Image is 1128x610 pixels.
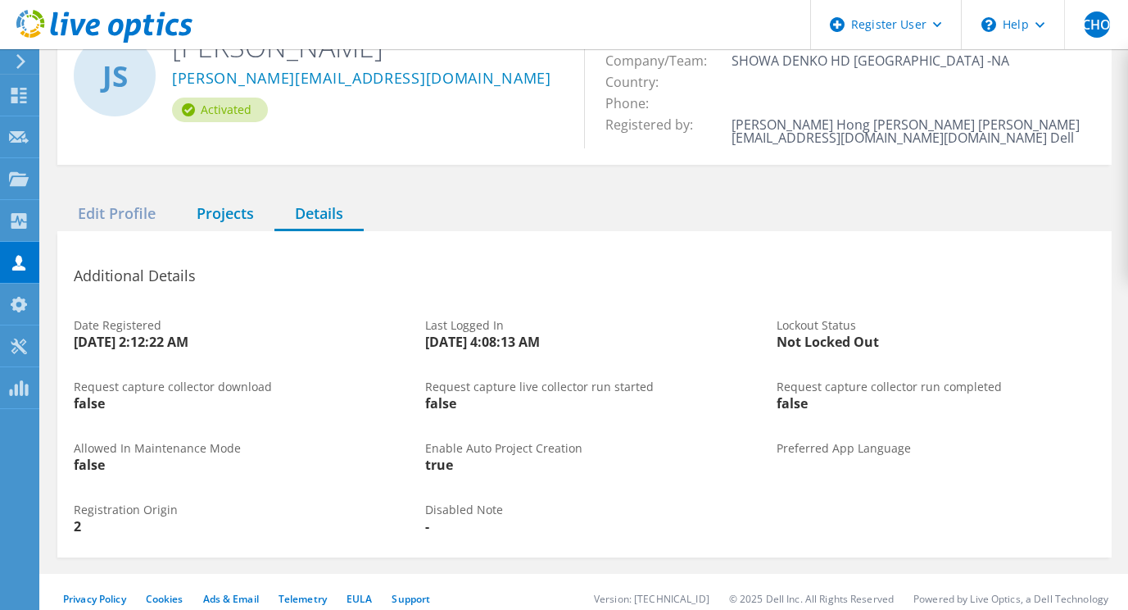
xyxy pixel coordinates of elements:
li: Version: [TECHNICAL_ID] [594,592,709,606]
svg: \n [981,17,996,32]
div: [DATE] 2:12:22 AM [74,335,392,348]
td: [PERSON_NAME] Hong [PERSON_NAME] [PERSON_NAME][EMAIL_ADDRESS][DOMAIN_NAME][DOMAIN_NAME] Dell [727,114,1094,148]
div: false [425,397,744,410]
a: Cookies [146,592,183,606]
span: Request capture collector download [74,379,272,394]
div: false [74,397,392,410]
span: Preferred App Language [777,440,911,456]
a: Privacy Policy [63,592,126,606]
h3: Additional Details [74,264,1095,287]
span: Enable Auto Project Creation [425,440,582,456]
span: Disabled Note [425,502,503,517]
span: Allowed In Maintenance Mode [74,440,241,456]
li: Powered by Live Optics, a Dell Technology [913,592,1108,606]
span: CHO [1082,18,1111,31]
a: Ads & Email [203,592,259,606]
span: Last Logged In [425,317,504,333]
span: Request capture collector run completed [777,379,1002,394]
span: Company/Team: [605,52,723,70]
a: Support [392,592,430,606]
div: Projects [176,198,274,231]
span: Lockout Status [777,317,856,333]
div: false [777,397,1095,410]
span: Date Registered [74,317,161,333]
span: JS [102,61,128,90]
span: Country: [605,73,675,91]
a: Telemetry [279,592,327,606]
a: [PERSON_NAME][EMAIL_ADDRESS][DOMAIN_NAME] [172,71,551,88]
div: Activated [172,98,268,122]
div: Details [274,198,364,231]
div: - [425,520,1095,533]
span: SHOWA DENKO HD [GEOGRAPHIC_DATA] -NA [732,52,1026,70]
span: Phone: [605,94,665,112]
li: © 2025 Dell Inc. All Rights Reserved [729,592,894,606]
span: Registration Origin [74,502,178,517]
div: Edit Profile [57,198,176,231]
div: 2 [74,520,392,533]
div: true [425,458,744,471]
div: false [74,458,392,471]
a: EULA [347,592,372,606]
span: Request capture live collector run started [425,379,654,394]
div: [DATE] 4:08:13 AM [425,335,744,348]
div: Not Locked Out [777,335,1095,348]
span: Registered by: [605,116,709,134]
a: Live Optics Dashboard [16,34,193,46]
